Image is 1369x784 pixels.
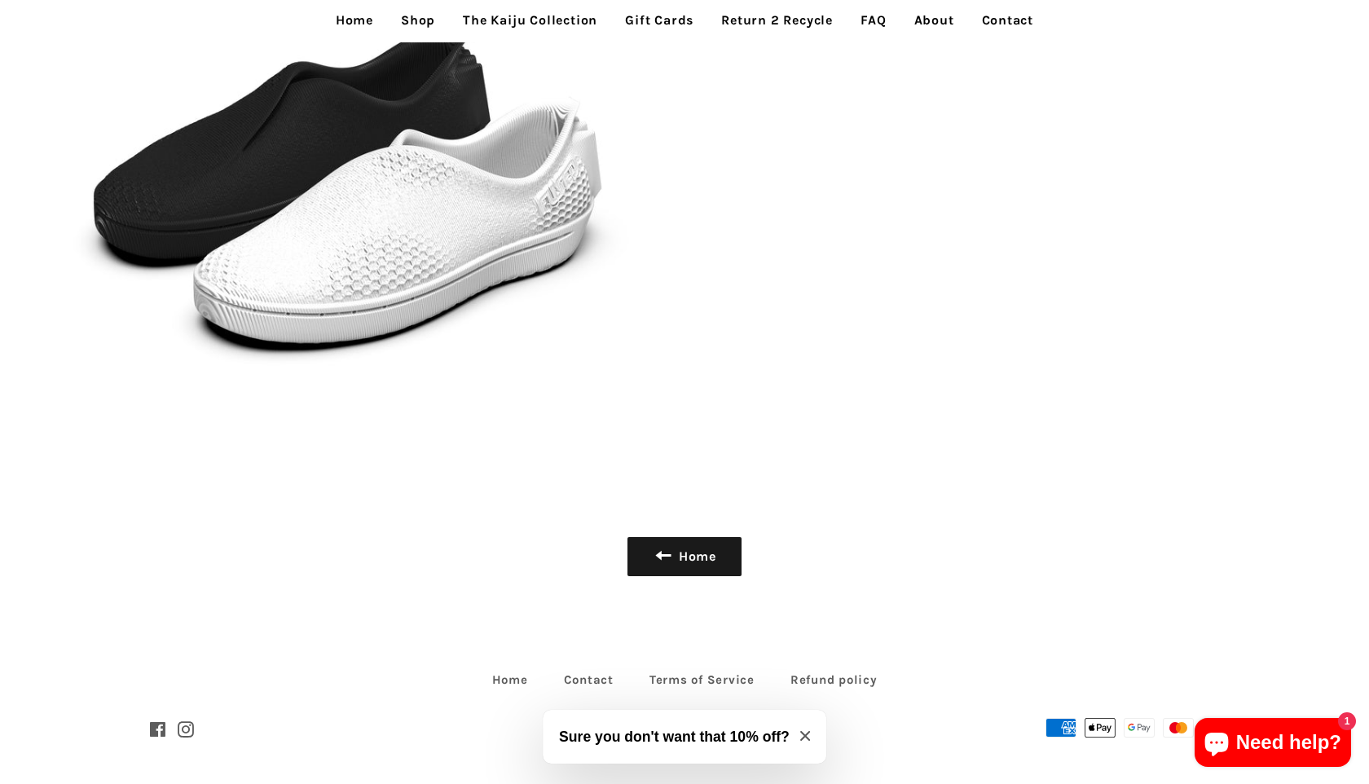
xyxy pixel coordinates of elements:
[774,667,894,693] a: Refund policy
[679,548,716,564] span: Home
[1190,718,1356,771] inbox-online-store-chat: Shopify online store chat
[627,537,742,576] a: Home
[476,667,544,693] a: Home
[633,667,771,693] a: Terms of Service
[548,667,630,693] a: Contact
